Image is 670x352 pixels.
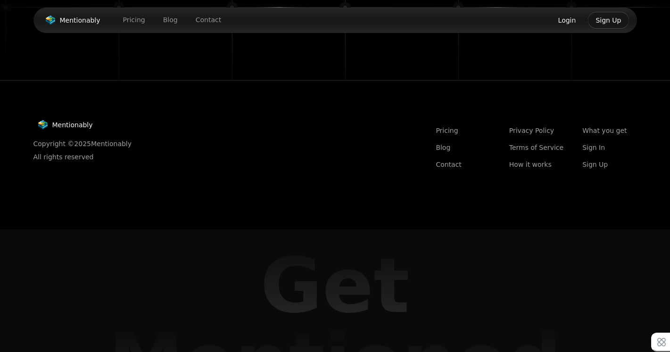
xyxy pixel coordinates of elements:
a: Sign In [582,143,637,152]
a: Blog [156,13,185,27]
a: Privacy Policy [509,126,563,135]
a: Contact [436,160,490,169]
span: Mentionably [52,120,93,130]
a: Sign Up [582,160,637,169]
div: All rights reserved [33,152,132,162]
a: Blog [436,143,490,152]
a: Mentionably [41,14,104,27]
a: How it works [509,160,563,169]
a: What you get [582,126,637,135]
img: Mentionably logo [45,16,56,25]
div: Copyright © 2025 Mentionably [33,139,132,148]
a: Terms of Service [509,143,563,152]
button: Login [550,11,584,29]
span: Mentionably [60,16,100,25]
a: Pricing [116,13,153,27]
button: Sign Up [587,11,629,29]
img: Mentionably logo [37,120,49,130]
a: Mentionably [33,118,97,131]
a: Pricing [436,126,490,135]
a: Contact [188,13,229,27]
